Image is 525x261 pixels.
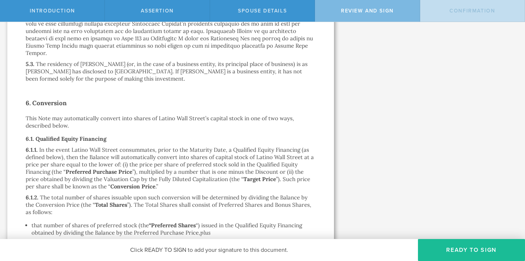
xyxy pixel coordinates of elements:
strong: Preferred Purchase Price [66,168,132,175]
span: Confirmation [449,8,495,14]
h4: 6.1.1. [26,146,38,153]
strong: “Preferred Shares [149,222,196,229]
p: In the event Latino Wall Street consummates, prior to the Maturity Date, a Qualified Equity Finan... [26,146,314,190]
p: that number of shares of preferred stock (the “) issued in the Qualified Equity Financing obtaine... [32,222,316,236]
span: Spouse Details [238,8,287,14]
h3: 5.3. [26,60,34,67]
p: This Note may automatically convert into shares of Latino Wall Street’s capital stock in one of t... [26,115,316,129]
p: The residency of [PERSON_NAME] (or, in the case of a business entity, its principal place of busi... [26,60,308,82]
h3: 6.1. Qualified Equity Financing [26,135,106,142]
span: Review and Sign [341,8,394,14]
strong: Total Shares [95,201,127,208]
em: plus [200,229,210,236]
strong: Target Price [243,176,276,183]
span: Introduction [30,8,75,14]
p: The total number of shares issuable upon such conversion will be determined by dividing the Balan... [26,194,311,216]
strong: Conversion Price [110,183,155,190]
h4: 6.1.2. [26,194,38,201]
span: Assertion [141,8,173,14]
button: Ready to Sign [418,239,525,261]
h2: 6. Conversion [26,97,316,109]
